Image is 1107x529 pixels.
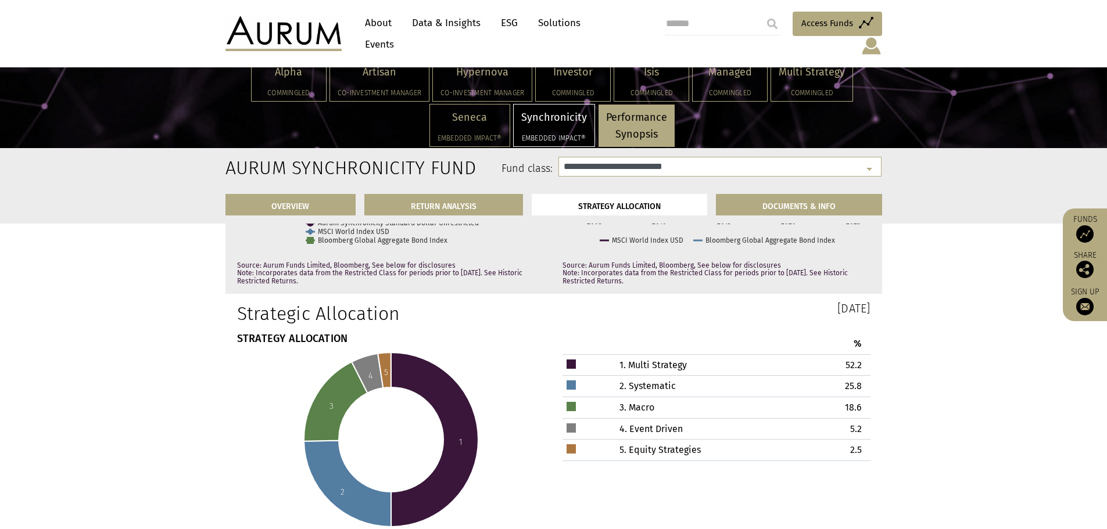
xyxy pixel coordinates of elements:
[779,64,845,81] p: Multi Strategy
[590,418,782,440] td: 4. Event Driven
[329,401,334,411] text: 3
[237,269,522,285] span: Note: Incorporates data from the Restricted Class for periods prior to [DATE]. See Historic Restr...
[341,487,345,497] text: 2
[359,12,397,34] a: About
[782,418,870,440] td: 5.2
[782,376,870,397] td: 25.8
[359,34,394,55] a: Events
[590,397,782,418] td: 3. Macro
[259,89,318,96] h5: Commingled
[1069,251,1101,278] div: Share
[779,89,845,96] h5: Commingled
[368,371,372,381] text: 4
[543,89,603,96] h5: Commingled
[237,303,545,325] h1: Strategic Allocation
[606,109,667,143] p: Performance Synopsis
[225,157,320,179] h2: Aurum Synchronicity Fund
[622,64,681,81] p: Isis
[338,89,421,96] h5: Co-investment Manager
[440,89,524,96] h5: Co-investment Manager
[338,161,553,177] label: Fund class:
[1076,225,1094,243] img: Access Funds
[716,194,882,215] a: DOCUMENTS & INFO
[225,16,342,51] img: Aurum
[318,228,389,236] text: MSCI World Index USD
[782,354,870,376] td: 52.2
[384,368,388,377] text: 5
[1076,298,1094,315] img: Sign up to our newsletter
[495,12,524,34] a: ESG
[590,440,782,461] td: 5. Equity Strategies
[700,89,760,96] h5: Commingled
[1069,214,1101,243] a: Funds
[782,440,870,461] td: 2.5
[700,64,760,81] p: Managed
[521,109,587,126] p: Synchronicity
[782,397,870,418] td: 18.6
[563,269,848,285] span: Note: Incorporates data from the Restricted Class for periods prior to [DATE]. See Historic Restr...
[459,437,463,447] text: 1
[622,89,681,96] h5: Commingled
[563,303,870,314] h3: [DATE]
[1069,287,1101,315] a: Sign up
[406,12,486,34] a: Data & Insights
[237,332,348,345] strong: STRATEGY ALLOCATION
[338,64,421,81] p: Artisan
[590,354,782,376] td: 1. Multi Strategy
[590,376,782,397] td: 2. Systematic
[364,194,523,215] a: RETURN ANALYSIS
[440,64,524,81] p: Hypernova
[259,64,318,81] p: Alpha
[563,262,870,285] p: Source: Aurum Funds Limited, Bloomberg, See below for disclosures
[793,12,882,36] a: Access Funds
[318,236,447,244] text: Bloomberg Global Aggregate Bond Index
[532,12,586,34] a: Solutions
[438,109,502,126] p: Seneca
[1076,261,1094,278] img: Share this post
[225,194,356,215] a: OVERVIEW
[521,135,587,142] h5: Embedded Impact®
[237,262,545,285] p: Source: Aurum Funds Limited, Bloomberg, See below for disclosures
[543,64,603,81] p: Investor
[438,135,502,142] h5: Embedded Impact®
[861,36,882,56] img: account-icon.svg
[761,12,784,35] input: Submit
[782,333,870,354] th: %
[801,16,853,30] span: Access Funds
[705,236,834,244] text: Bloomberg Global Aggregate Bond Index
[612,236,683,244] text: MSCI World Index USD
